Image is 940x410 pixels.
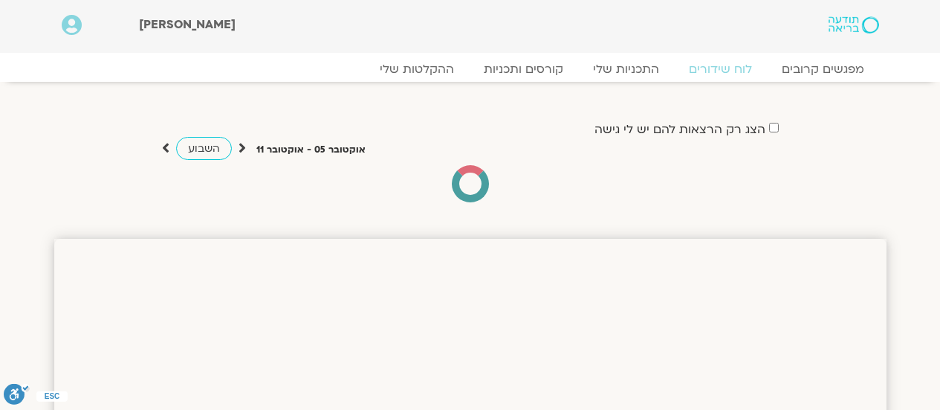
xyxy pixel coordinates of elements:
[578,62,674,77] a: התכניות שלי
[256,142,366,158] p: אוקטובר 05 - אוקטובר 11
[365,62,469,77] a: ההקלטות שלי
[176,137,232,160] a: השבוע
[674,62,767,77] a: לוח שידורים
[139,16,236,33] span: [PERSON_NAME]
[767,62,879,77] a: מפגשים קרובים
[469,62,578,77] a: קורסים ותכניות
[188,141,220,156] span: השבוע
[62,62,879,77] nav: Menu
[594,123,765,136] label: הצג רק הרצאות להם יש לי גישה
